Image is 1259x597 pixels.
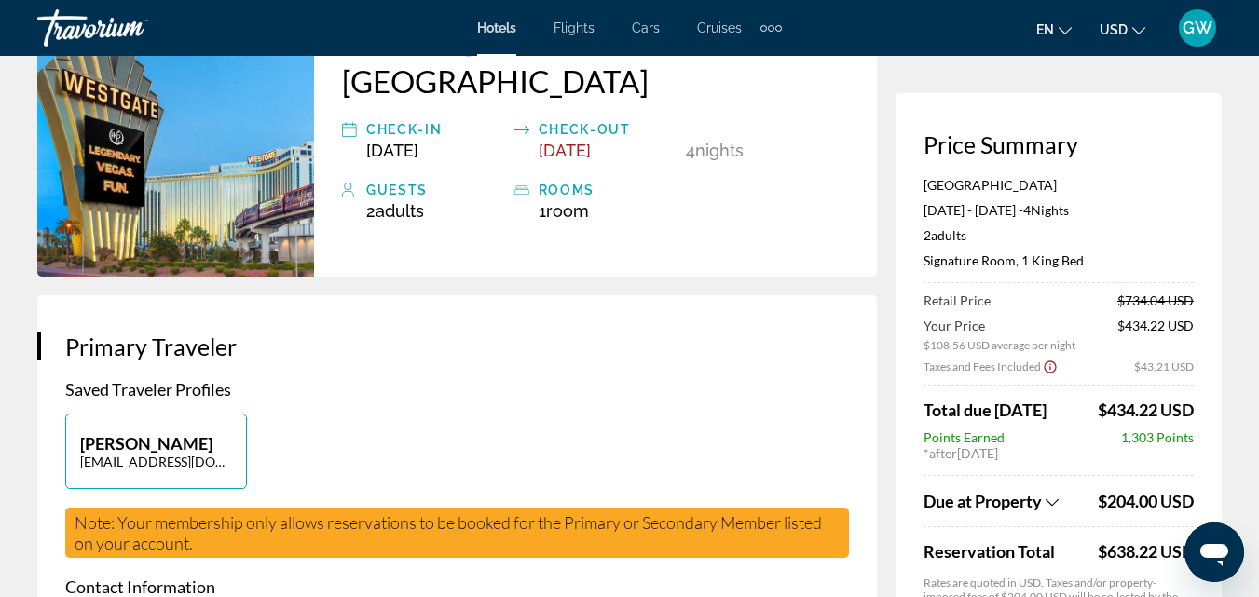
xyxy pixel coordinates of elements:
[80,433,232,454] p: [PERSON_NAME]
[366,179,505,201] div: Guests
[342,62,849,100] a: [GEOGRAPHIC_DATA]
[1100,22,1128,37] span: USD
[931,227,966,243] span: Adults
[366,118,505,141] div: Check-in
[366,141,418,160] span: [DATE]
[75,512,822,553] span: Note: Your membership only allows reservations to be booked for the Primary or Secondary Member l...
[1043,358,1058,374] button: Show Taxes and Fees disclaimer
[924,400,1047,420] span: Total due [DATE]
[924,445,1194,461] div: * [DATE]
[366,201,424,221] span: 2
[924,252,1194,268] p: Signature Room, 1 King Bed
[924,292,991,308] span: Retail Price
[539,201,589,221] span: 1
[546,201,589,221] span: Room
[924,130,1194,158] h3: Price Summary
[477,20,516,35] a: Hotels
[65,332,849,360] h3: Primary Traveler
[65,379,849,400] p: Saved Traveler Profiles
[554,20,595,35] a: Flights
[1036,22,1054,37] span: en
[80,454,232,469] p: [EMAIL_ADDRESS][DOMAIN_NAME]
[924,202,1194,218] p: [DATE] - [DATE] -
[1121,429,1194,445] span: 1,303 Points
[924,491,1042,511] span: Due at Property
[65,577,849,597] p: Contact Information
[924,227,966,243] span: 2
[924,360,1041,373] span: Taxes and Fees Included
[632,20,660,35] a: Cars
[924,357,1058,375] button: Show Taxes and Fees breakdown
[1173,8,1222,47] button: User Menu
[924,541,1093,562] span: Reservation Total
[924,338,1075,352] span: $108.56 USD average per night
[1100,16,1145,43] button: Change currency
[924,490,1093,512] button: Show Taxes and Fees breakdown
[924,429,1005,445] span: Points Earned
[1098,400,1194,420] span: $434.22 USD
[539,141,591,160] span: [DATE]
[1023,202,1031,218] span: 4
[37,4,224,52] a: Travorium
[924,318,1075,333] span: Your Price
[65,414,247,489] button: [PERSON_NAME][EMAIL_ADDRESS][DOMAIN_NAME]
[929,445,957,461] span: after
[376,201,424,221] span: Adults
[924,177,1194,193] p: [GEOGRAPHIC_DATA]
[697,20,742,35] a: Cruises
[539,179,677,201] div: rooms
[686,141,695,160] span: 4
[539,118,677,141] div: Check-out
[1117,292,1194,308] span: $734.04 USD
[1184,522,1244,582] iframe: Button to launch messaging window
[1183,19,1212,37] span: GW
[1134,360,1194,373] span: $43.21 USD
[1098,541,1194,562] div: $638.22 USD
[1098,491,1194,511] span: $204.00 USD
[1031,202,1069,218] span: Nights
[1036,16,1072,43] button: Change language
[1117,318,1194,352] span: $434.22 USD
[760,13,782,43] button: Extra navigation items
[695,141,744,160] span: Nights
